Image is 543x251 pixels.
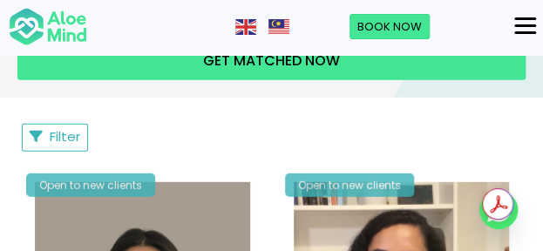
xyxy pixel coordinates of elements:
[22,124,88,152] button: Filter Listings
[268,17,291,35] a: Malay
[268,19,289,35] img: ms
[507,11,543,41] button: Menu
[203,51,340,71] span: Get matched now
[235,19,256,35] img: en
[17,42,526,79] a: Get matched now
[9,7,87,47] img: Aloe mind Logo
[350,14,430,40] a: Book Now
[26,173,155,197] div: Open to new clients
[235,17,258,35] a: English
[285,173,414,197] div: Open to new clients
[357,18,422,35] span: Book Now
[50,127,80,146] span: Filter
[479,191,518,229] a: Whatsapp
